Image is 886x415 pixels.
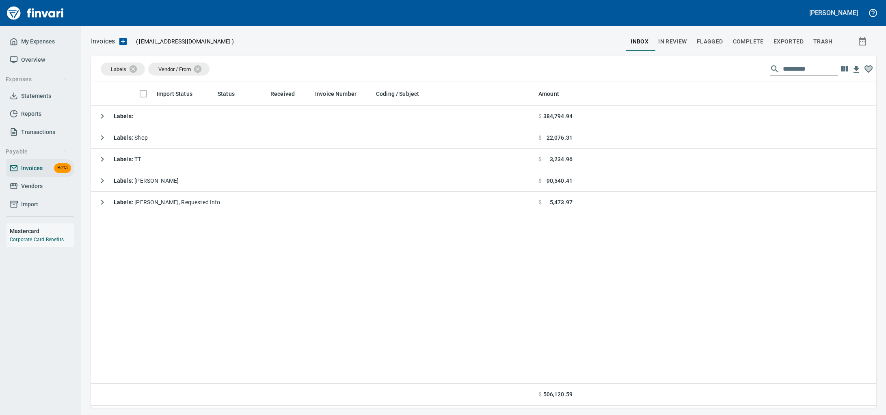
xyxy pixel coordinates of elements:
button: [PERSON_NAME] [807,6,860,19]
button: Show invoices within a particular date range [850,34,876,49]
div: Vendor / From [148,63,210,76]
span: $ [538,177,542,185]
span: Payable [6,147,67,157]
span: inbox [631,37,648,47]
span: Amount [538,89,559,99]
a: My Expenses [6,32,74,51]
h5: [PERSON_NAME] [809,9,858,17]
span: $ [538,198,542,206]
strong: Labels : [114,113,133,119]
span: $ [538,134,542,142]
div: Labels [101,63,145,76]
span: Import Status [157,89,203,99]
a: Import [6,195,74,214]
span: Received [270,89,305,99]
span: Shop [114,134,148,141]
span: Invoices [21,163,43,173]
h6: Mastercard [10,227,74,236]
span: $ [538,112,542,120]
span: In Review [658,37,687,47]
span: 90,540.41 [547,177,573,185]
span: Coding / Subject [376,89,430,99]
span: 5,473.97 [550,198,573,206]
span: Invoice Number [315,89,367,99]
span: Overview [21,55,45,65]
button: Upload an Invoice [115,37,131,46]
span: Status [218,89,235,99]
a: Vendors [6,177,74,195]
a: Transactions [6,123,74,141]
span: 506,120.59 [543,390,573,399]
span: Statements [21,91,51,101]
span: Status [218,89,245,99]
strong: Labels : [114,156,134,162]
span: Coding / Subject [376,89,419,99]
span: Complete [733,37,764,47]
button: Column choices favorited. Click to reset to default [862,63,875,75]
span: Transactions [21,127,55,137]
span: trash [813,37,832,47]
span: [PERSON_NAME], Requested Info [114,199,220,205]
span: 22,076.31 [547,134,573,142]
span: 384,794.94 [543,112,573,120]
p: Invoices [91,37,115,46]
button: Payable [2,144,70,159]
span: Invoice Number [315,89,357,99]
button: Expenses [2,72,70,87]
span: TT [114,156,141,162]
span: Vendor / From [158,66,191,72]
span: Vendors [21,181,43,191]
a: Statements [6,87,74,105]
span: My Expenses [21,37,55,47]
span: 3,234.96 [550,155,573,163]
img: Finvari [5,3,66,23]
span: $ [538,390,542,399]
span: $ [538,155,542,163]
a: Corporate Card Benefits [10,237,64,242]
strong: Labels : [114,177,134,184]
span: [PERSON_NAME] [114,177,179,184]
span: Expenses [6,74,67,84]
nav: breadcrumb [91,37,115,46]
a: InvoicesBeta [6,159,74,177]
span: Reports [21,109,41,119]
span: Import [21,199,38,210]
span: Flagged [697,37,723,47]
p: ( ) [131,37,234,45]
strong: Labels : [114,199,134,205]
span: Exported [774,37,804,47]
span: Beta [54,163,71,173]
a: Reports [6,105,74,123]
span: [EMAIL_ADDRESS][DOMAIN_NAME] [138,37,231,45]
span: Amount [538,89,570,99]
span: Received [270,89,295,99]
button: Choose columns to display [838,63,850,75]
span: Labels [111,66,126,72]
strong: Labels : [114,134,134,141]
a: Overview [6,51,74,69]
span: Import Status [157,89,192,99]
